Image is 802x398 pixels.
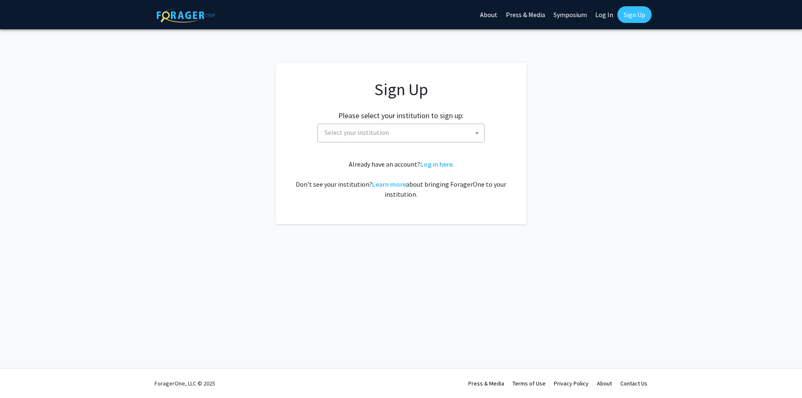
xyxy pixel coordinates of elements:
[317,124,485,142] span: Select your institution
[292,79,510,99] h1: Sign Up
[420,160,452,168] a: Log in here
[513,380,546,387] a: Terms of Use
[338,111,464,120] h2: Please select your institution to sign up:
[372,180,406,188] a: Learn more about bringing ForagerOne to your institution
[620,380,647,387] a: Contact Us
[325,128,389,137] span: Select your institution
[292,159,510,199] div: Already have an account? . Don't see your institution? about bringing ForagerOne to your institut...
[155,369,215,398] div: ForagerOne, LLC © 2025
[597,380,612,387] a: About
[157,8,215,23] img: ForagerOne Logo
[617,6,652,23] a: Sign Up
[554,380,589,387] a: Privacy Policy
[321,124,484,141] span: Select your institution
[468,380,504,387] a: Press & Media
